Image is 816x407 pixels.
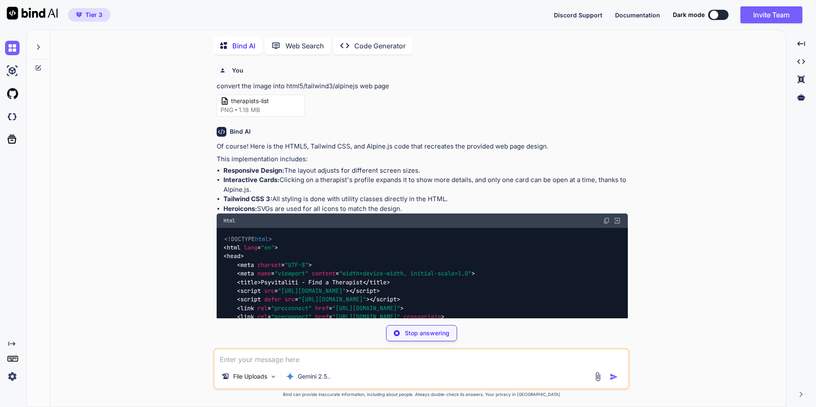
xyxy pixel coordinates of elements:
[240,261,254,269] span: meta
[264,287,274,295] span: src
[232,41,255,51] p: Bind AI
[740,6,802,23] button: Invite Team
[271,304,312,312] span: "preconnect"
[615,11,660,20] button: Documentation
[285,41,324,51] p: Web Search
[5,41,20,55] img: chat
[237,261,312,269] span: < = >
[356,287,376,295] span: script
[404,313,441,321] span: crossorigin
[593,372,603,382] img: attachment
[603,217,610,224] img: copy
[223,253,244,260] span: < >
[673,11,705,19] span: Dark mode
[5,64,20,78] img: ai-studio
[370,296,400,303] span: </ >
[213,391,630,398] p: Bind can provide inaccurate information, including about people. Always double-check its answers....
[257,261,281,269] span: charset
[271,313,312,321] span: "preconnect"
[261,244,274,251] span: "en"
[315,304,329,312] span: href
[554,11,602,19] span: Discord Support
[240,296,261,303] span: script
[363,278,390,286] span: </ >
[257,270,271,278] span: name
[5,369,20,384] img: settings
[610,373,618,381] img: icon
[220,106,233,114] span: png
[240,270,254,278] span: meta
[298,296,366,303] span: "[URL][DOMAIN_NAME]"
[223,176,280,184] strong: Interactive Cards:
[257,304,268,312] span: rel
[615,11,660,19] span: Documentation
[223,166,284,174] strong: Responsive Design:
[233,372,267,381] p: File Uploads
[5,87,20,101] img: githubLight
[240,287,261,295] span: script
[85,11,102,19] span: Tier 3
[298,372,330,381] p: Gemini 2.5..
[270,373,277,380] img: Pick Models
[7,7,58,20] img: Bind AI
[237,296,370,303] span: < = >
[244,244,257,251] span: lang
[370,278,387,286] span: title
[227,244,240,251] span: html
[76,12,82,17] img: premium
[286,372,294,381] img: Gemini 2.5 Pro
[223,204,628,214] li: SVGs are used for all icons to match the design.
[613,217,621,225] img: Open in Browser
[264,296,281,303] span: defer
[554,11,602,20] button: Discord Support
[376,296,397,303] span: script
[237,278,261,286] span: < >
[237,287,349,295] span: < = >
[223,166,628,176] li: The layout adjusts for different screen sizes.
[217,154,628,164] p: This implementation includes:
[278,287,346,295] span: "[URL][DOMAIN_NAME]"
[240,304,254,312] span: link
[285,261,308,269] span: "UTF-8"
[257,313,268,321] span: rel
[240,313,254,321] span: link
[227,253,240,260] span: head
[237,270,475,278] span: < = = >
[231,97,299,106] span: therapists-list
[224,235,272,243] span: <!DOCTYPE >
[223,175,628,194] li: Clicking on a therapist's profile expands it to show more details, and only one card can be open ...
[223,194,628,204] li: All styling is done with utility classes directly in the HTML.
[230,127,251,136] h6: Bind AI
[223,195,272,203] strong: Tailwind CSS 3:
[237,304,404,312] span: < = = >
[332,313,400,321] span: "[URL][DOMAIN_NAME]"
[285,296,295,303] span: src
[217,142,628,152] p: Of course! Here is the HTML5, Tailwind CSS, and Alpine.js code that recreates the provided web pa...
[223,205,257,213] strong: Heroicons:
[332,304,400,312] span: "[URL][DOMAIN_NAME]"
[274,270,308,278] span: "viewport"
[223,217,235,224] span: Html
[223,244,278,251] span: < = >
[240,278,257,286] span: title
[312,270,336,278] span: content
[217,81,628,91] p: convert the image into html5/tailwind3/alpinejs web page
[405,329,449,337] p: Stop answering
[239,106,260,114] span: 1.18 MB
[315,313,329,321] span: href
[232,66,243,75] h6: You
[255,235,268,243] span: html
[68,8,110,22] button: premiumTier 3
[349,287,380,295] span: </ >
[237,313,444,321] span: < = = >
[339,270,472,278] span: "width=device-width, initial-scale=1.0"
[354,41,406,51] p: Code Generator
[5,109,20,124] img: darkCloudIdeIcon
